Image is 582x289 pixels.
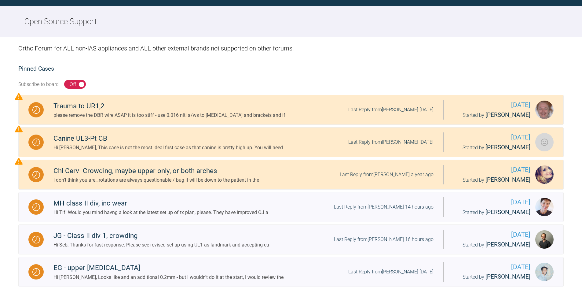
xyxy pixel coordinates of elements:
[535,263,554,281] img: Sai Mehta
[32,236,40,243] img: Waiting
[53,230,269,241] div: JG - Class II div 1, crowding
[485,176,530,183] span: [PERSON_NAME]
[453,197,530,207] span: [DATE]
[53,101,285,112] div: Trauma to UR1,2
[53,209,268,217] div: Hi Tif. Would you mind havng a look at the latest set up of tx plan, please. They have improved OJ a
[32,139,40,146] img: Waiting
[18,224,564,254] a: WaitingJG - Class II div 1, crowdingHi Seb, Thanks for fast response. Please see revised set-up u...
[453,110,530,120] div: Started by
[485,241,530,248] span: [PERSON_NAME]
[53,144,283,152] div: Hi [PERSON_NAME], This case is not the most ideal first case as that canine is pretty high up. Yo...
[53,133,283,144] div: Canine UL3-Pt CB
[453,100,530,110] span: [DATE]
[453,165,530,175] span: [DATE]
[453,208,530,217] div: Started by
[18,37,564,59] div: Ortho Forum for ALL non-IAS appliances and ALL other external brands not supported on other forums.
[53,273,284,281] div: Hi [PERSON_NAME], Looks like and an additional 0.2mm - but I wouldn't do it at the start, I would...
[334,203,434,211] div: Last Reply from [PERSON_NAME] 14 hours ago
[348,268,434,276] div: Last Reply from [PERSON_NAME] [DATE]
[334,235,434,243] div: Last Reply from [PERSON_NAME] 16 hours ago
[32,106,40,114] img: Waiting
[453,175,530,185] div: Started by
[535,101,554,119] img: Tatjana Zaiceva
[18,160,564,190] a: WaitingChl Cerv- Crowding, maybe upper only, or both archesI don’t think you are…rotations are al...
[15,157,23,165] img: Priority
[535,165,554,184] img: Claire Abbas
[453,272,530,282] div: Started by
[53,198,268,209] div: MH class II div, inc wear
[53,262,284,273] div: EG - upper [MEDICAL_DATA]
[32,268,40,276] img: Waiting
[70,80,76,88] div: Off
[24,15,97,28] h2: Open Source Support
[18,80,59,88] div: Subscribe to board
[485,209,530,216] span: [PERSON_NAME]
[15,93,23,100] img: Priority
[453,230,530,240] span: [DATE]
[32,171,40,179] img: Waiting
[453,262,530,272] span: [DATE]
[53,111,285,119] div: please remove the DBR wire ASAP it is too stiff - use 0.016 niti a/ws to [MEDICAL_DATA] and brack...
[453,240,530,250] div: Started by
[53,241,269,249] div: Hi Seb, Thanks for fast response. Please see revised set-up using UL1 as landmark and accepting cu
[18,64,564,74] h2: Pinned Cases
[453,132,530,143] span: [DATE]
[535,133,554,151] img: Ana Cavinato
[453,143,530,152] div: Started by
[485,144,530,151] span: [PERSON_NAME]
[18,192,564,222] a: WaitingMH class II div, inc wearHi Tif. Would you mind havng a look at the latest set up of tx pl...
[18,257,564,287] a: WaitingEG - upper [MEDICAL_DATA]Hi [PERSON_NAME], Looks like and an additional 0.2mm - but I woul...
[340,171,434,179] div: Last Reply from [PERSON_NAME] a year ago
[15,125,23,133] img: Priority
[535,230,554,249] img: Ed Chambers
[535,198,554,216] img: Kirsten Andersen
[348,138,434,146] div: Last Reply from [PERSON_NAME] [DATE]
[32,203,40,211] img: Waiting
[485,273,530,280] span: [PERSON_NAME]
[18,127,564,157] a: WaitingCanine UL3-Pt CBHi [PERSON_NAME], This case is not the most ideal first case as that canin...
[348,106,434,114] div: Last Reply from [PERSON_NAME] [DATE]
[53,176,259,184] div: I don’t think you are…rotations are always questionable / bug it will be down to the patient in the
[18,95,564,125] a: WaitingTrauma to UR1,2please remove the DBR wire ASAP it is too stiff - use 0.016 niti a/ws to [M...
[53,165,259,176] div: Chl Cerv- Crowding, maybe upper only, or both arches
[485,111,530,118] span: [PERSON_NAME]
